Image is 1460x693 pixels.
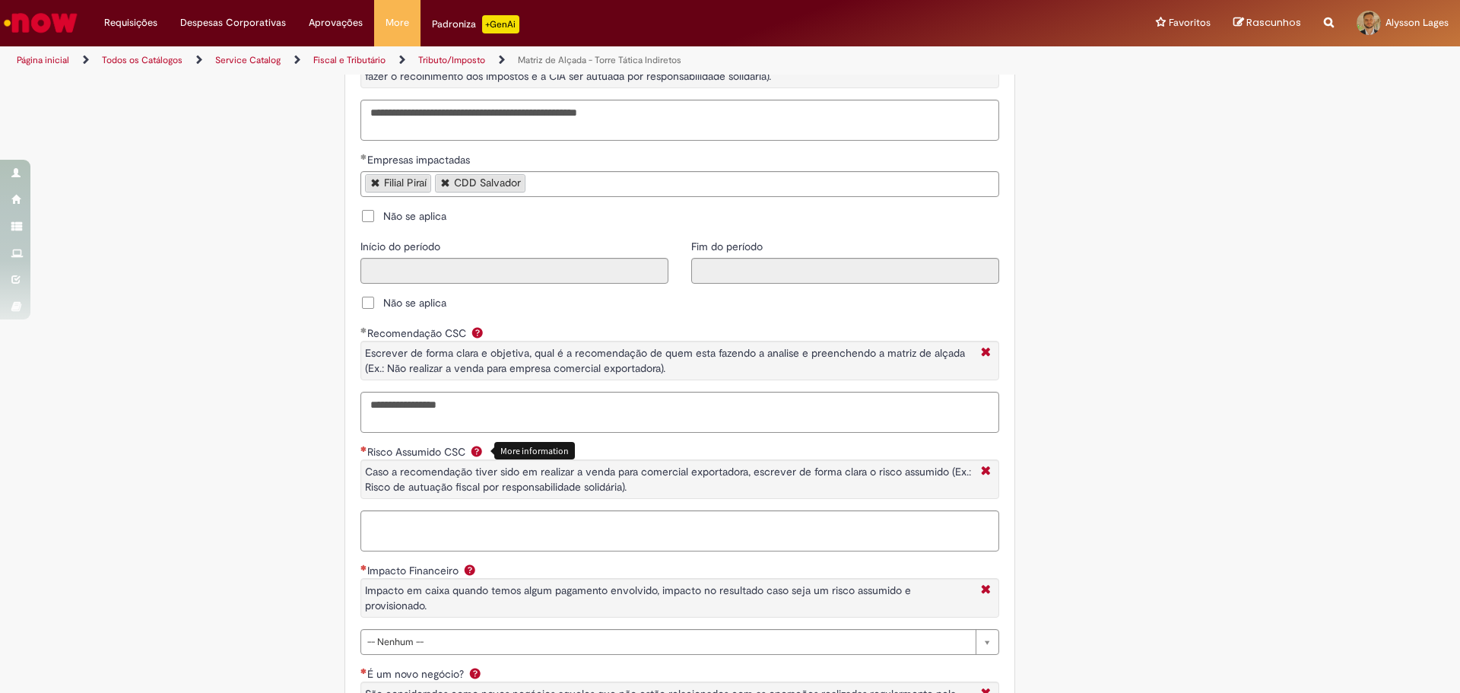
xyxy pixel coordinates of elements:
i: Fechar More information Por recomendacao_consultivo [977,345,995,361]
input: Início do período [360,258,668,284]
div: Filial Piraí [384,177,427,188]
span: Risco Assumido CSC [367,445,468,459]
span: Somente leitura - Início do período [360,240,443,253]
span: Escrever de forma clara e objetiva, qual é a recomendação de quem esta fazendo a analise e preenc... [365,346,965,375]
input: Fim do período [691,258,999,284]
a: Tributo/Imposto [418,54,485,66]
a: Remover CDD Salvador de Empresas impactadas [441,177,450,187]
span: Necessários [360,668,367,674]
span: Não se aplica [383,208,446,224]
span: Requisições [104,15,157,30]
label: Somente leitura - Início do período [360,239,443,254]
span: Ajuda para Risco Assumido CSC [468,445,486,457]
a: Fiscal e Tributário [313,54,386,66]
a: Rascunhos [1233,16,1301,30]
span: É um novo negócio? [367,667,467,681]
span: Aprovações [309,15,363,30]
ul: Trilhas de página [11,46,962,75]
span: Somente leitura - Fim do período [691,240,766,253]
span: Obrigatório Preenchido [360,327,367,333]
span: Impacto em caixa quando temos algum pagamento envolvido, impacto no resultado caso seja um risco ... [365,583,911,612]
span: Não se aplica [383,295,446,310]
span: Empresas impactadas [367,153,473,167]
div: CDD Salvador [454,177,521,188]
span: Ajuda para É um novo negócio? [466,667,484,679]
i: Fechar More information Por risco_assumido_csc [977,464,995,480]
a: Todos os Catálogos [102,54,182,66]
span: -- Nenhum -- [367,630,968,654]
span: Alysson Lages [1385,16,1449,29]
i: Fechar More information Por impacto_financeiro [977,583,995,599]
a: Service Catalog [215,54,281,66]
span: Necessários [360,446,367,452]
textarea: Risco Assumido CSC [360,510,999,552]
div: More information [494,442,575,459]
div: Padroniza [432,15,519,33]
span: Descrever de forma detalhada e clara, quais foram os riscos encontrados na análise (Ex.: o client... [365,54,958,83]
span: Ajuda para Impacto Financeiro [461,564,479,576]
span: Impacto Financeiro [367,564,462,577]
img: ServiceNow [2,8,80,38]
a: Matriz de Alçada - Torre Tática Indiretos [518,54,681,66]
span: Despesas Corporativas [180,15,286,30]
span: Ajuda para Recomendação CSC [468,326,487,339]
textarea: Riscos levantados da operação [360,100,999,141]
p: +GenAi [482,15,519,33]
a: Página inicial [17,54,69,66]
span: Necessários [360,564,367,571]
label: Somente leitura - Fim do período [691,239,766,254]
span: Caso a recomendação tiver sido em realizar a venda para comercial exportadora, escrever de forma ... [365,465,971,494]
span: More [386,15,409,30]
span: Favoritos [1169,15,1211,30]
span: Recomendação CSC [367,326,469,340]
span: Obrigatório Preenchido [360,154,367,160]
span: Rascunhos [1246,15,1301,30]
a: Remover Filial Piraí de Empresas impactadas [371,177,380,187]
textarea: Recomendação CSC [360,392,999,433]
